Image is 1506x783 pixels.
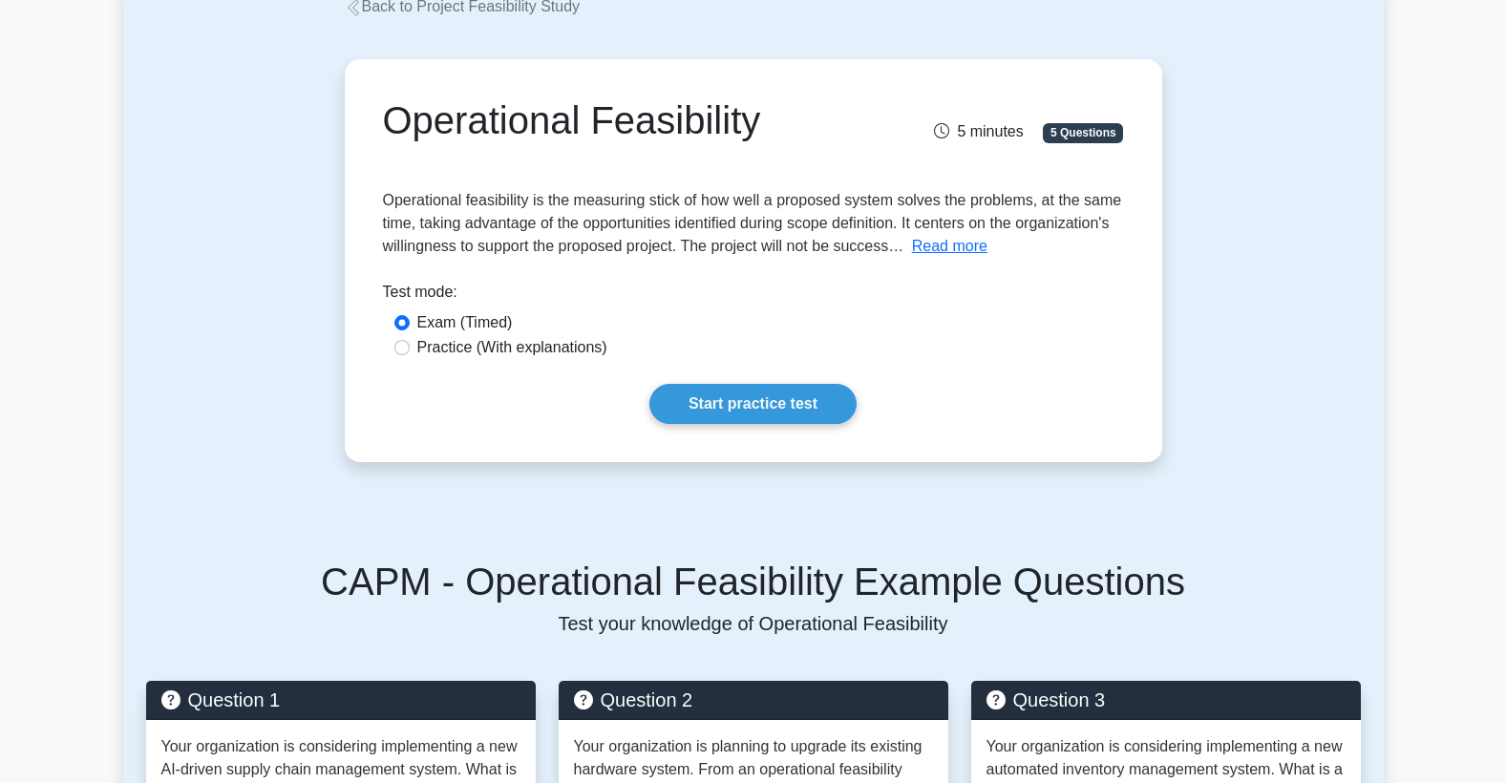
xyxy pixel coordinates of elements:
h1: Operational Feasibility [383,97,869,143]
div: Test mode: [383,281,1124,311]
h5: Question 3 [986,688,1346,711]
p: Test your knowledge of Operational Feasibility [146,612,1361,635]
h5: CAPM - Operational Feasibility Example Questions [146,559,1361,604]
h5: Question 2 [574,688,933,711]
h5: Question 1 [161,688,520,711]
label: Exam (Timed) [417,311,513,334]
span: 5 minutes [934,123,1023,139]
span: Operational feasibility is the measuring stick of how well a proposed system solves the problems,... [383,192,1122,254]
span: 5 Questions [1043,123,1123,142]
button: Read more [912,235,987,258]
a: Start practice test [649,384,857,424]
label: Practice (With explanations) [417,336,607,359]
